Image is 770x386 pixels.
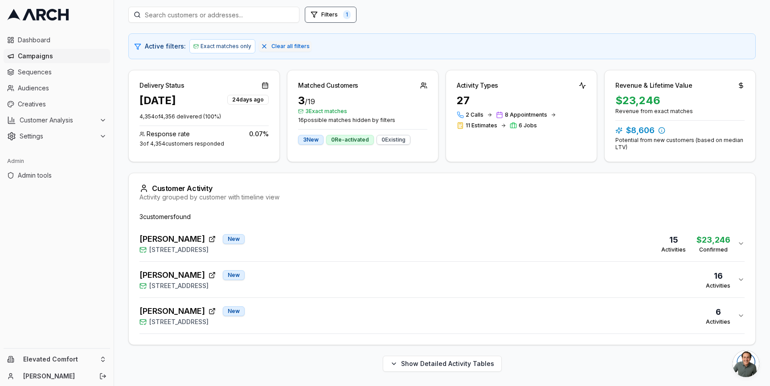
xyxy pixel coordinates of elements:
span: [PERSON_NAME] [139,305,205,317]
div: Activities [706,318,730,325]
a: Audiences [4,81,110,95]
div: 3 of 4,354 customers responded [139,140,269,147]
span: Customer Analysis [20,116,96,125]
div: 3 [298,93,427,108]
div: 0 Re-activated [326,135,374,145]
button: Clear all filters [259,41,311,52]
button: Settings [4,129,110,143]
button: [PERSON_NAME]New[STREET_ADDRESS]15Activities$23,246Confirmed [139,226,745,261]
span: 16 possible matches hidden by filters [298,117,427,124]
button: Log out [97,370,109,382]
button: Show Detailed Activity Tables [383,356,502,372]
span: [PERSON_NAME] [139,233,205,245]
span: [STREET_ADDRESS] [149,317,209,326]
span: Campaigns [18,52,106,61]
span: 2 Calls [466,111,483,118]
a: Admin tools [4,168,110,183]
div: Admin [4,154,110,168]
div: 6 [706,306,730,318]
button: Open filters (1 active) [305,7,356,23]
span: [PERSON_NAME] [139,269,205,281]
span: [STREET_ADDRESS] [149,245,209,254]
a: Campaigns [4,49,110,63]
div: 24 days ago [227,95,269,105]
div: Confirmed [696,246,730,253]
div: Potential from new customers (based on median LTV) [615,137,745,151]
span: 0.07 % [249,130,269,138]
div: New [223,306,245,316]
button: 24days ago [227,93,269,105]
button: [PERSON_NAME]New[STREET_ADDRESS]16Activities [139,262,745,297]
div: New [223,234,245,244]
span: Exact matches only [201,43,251,50]
span: 11 Estimates [466,122,497,129]
div: Revenue from exact matches [615,108,745,115]
button: [PERSON_NAME]New[STREET_ADDRESS]6Activities [139,298,745,333]
div: Activity grouped by customer with timeline view [139,193,745,202]
span: 6 Jobs [519,122,537,129]
span: / 19 [305,97,315,106]
div: Activities [706,282,730,289]
span: 1 [343,10,351,19]
span: 8 Appointments [505,111,547,118]
a: Creatives [4,97,110,111]
div: 3 customer s found [139,212,745,221]
input: Search customers or addresses... [128,7,299,23]
div: $23,246 [615,93,745,108]
span: Response rate [147,130,190,138]
div: Activities [661,246,686,253]
a: Sequences [4,65,110,79]
div: 3 New [298,135,324,145]
div: 15 [661,234,686,246]
span: [STREET_ADDRESS] [149,281,209,290]
span: Elevated Comfort [23,355,96,363]
div: $8,606 [615,124,745,137]
div: $23,246 [696,234,730,246]
span: Sequences [18,68,106,77]
button: Elevated Comfort [4,352,110,366]
span: Admin tools [18,171,106,180]
span: Dashboard [18,36,106,45]
div: New [223,270,245,280]
a: Open chat [733,350,759,377]
div: [DATE] [139,93,176,108]
div: Customer Activity [139,184,745,193]
div: Matched Customers [298,81,358,90]
div: Revenue & Lifetime Value [615,81,692,90]
button: Customer Analysis [4,113,110,127]
div: Delivery Status [139,81,184,90]
p: 4,354 of 4,356 delivered ( 100 %) [139,113,269,120]
a: [PERSON_NAME] [23,372,90,381]
div: 27 [457,93,586,108]
a: Dashboard [4,33,110,47]
span: Settings [20,132,96,141]
div: Activity Types [457,81,498,90]
span: Active filters: [145,42,186,51]
span: Clear all filters [271,43,310,50]
div: 0 Existing [377,135,410,145]
span: Audiences [18,84,106,93]
div: 16 [706,270,730,282]
span: Creatives [18,100,106,109]
span: 3 Exact matches [298,108,427,115]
